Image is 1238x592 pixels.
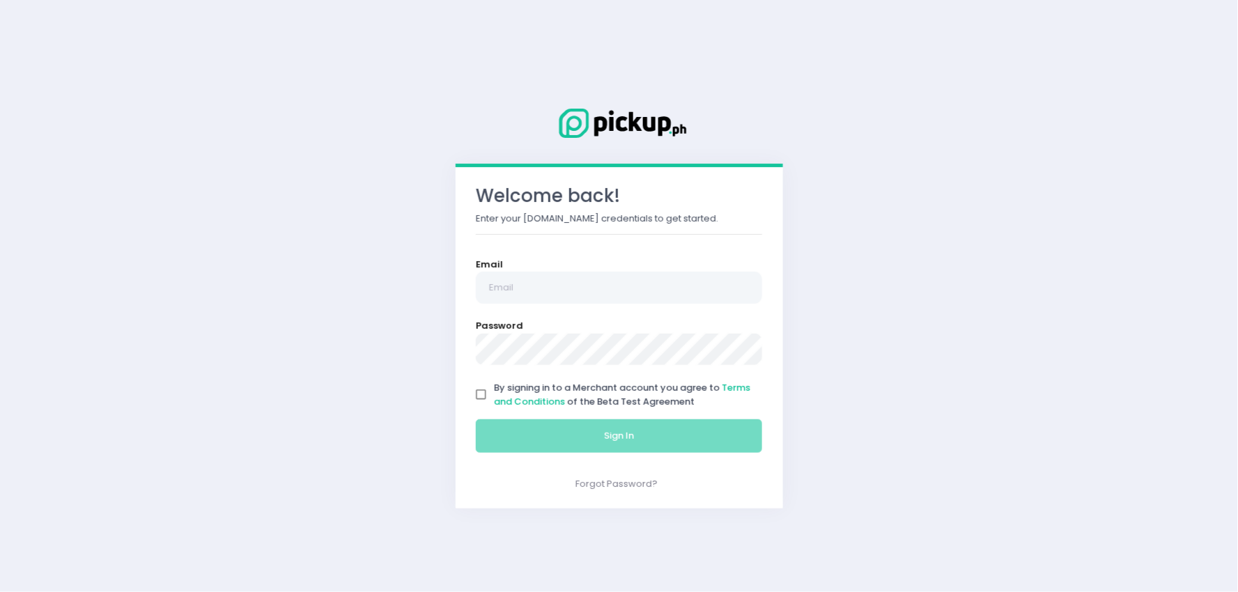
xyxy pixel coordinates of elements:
a: Forgot Password? [575,477,658,490]
label: Email [476,258,503,272]
input: Email [476,272,763,304]
a: Terms and Conditions [494,381,750,408]
label: Password [476,319,523,333]
span: By signing in to a Merchant account you agree to of the Beta Test Agreement [494,381,750,408]
img: Logo [550,106,689,141]
h3: Welcome back! [476,185,763,207]
p: Enter your [DOMAIN_NAME] credentials to get started. [476,212,763,226]
button: Sign In [476,419,763,453]
span: Sign In [604,429,634,442]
